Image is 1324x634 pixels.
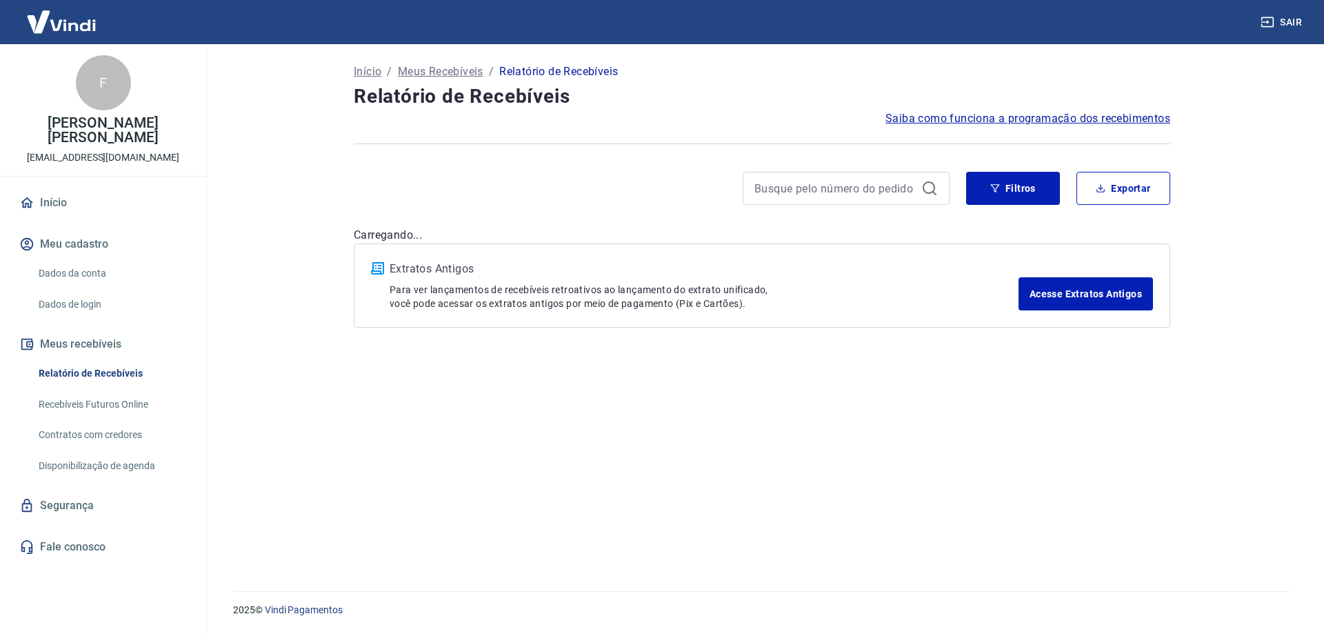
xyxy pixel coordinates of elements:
p: Para ver lançamentos de recebíveis retroativos ao lançamento do extrato unificado, você pode aces... [390,283,1019,310]
p: / [489,63,494,80]
div: F [76,55,131,110]
button: Filtros [966,172,1060,205]
button: Sair [1258,10,1307,35]
h4: Relatório de Recebíveis [354,83,1170,110]
button: Meus recebíveis [17,329,190,359]
a: Segurança [17,491,190,521]
p: / [387,63,392,80]
img: ícone [371,262,384,275]
p: [PERSON_NAME] [PERSON_NAME] [11,116,195,145]
img: Vindi [17,1,106,43]
a: Fale conosco [17,532,190,562]
a: Dados de login [33,290,190,319]
input: Busque pelo número do pedido [754,178,916,199]
a: Dados da conta [33,259,190,288]
a: Contratos com credores [33,421,190,449]
a: Meus Recebíveis [398,63,483,80]
a: Início [354,63,381,80]
a: Recebíveis Futuros Online [33,390,190,419]
button: Exportar [1076,172,1170,205]
button: Meu cadastro [17,229,190,259]
a: Início [17,188,190,218]
p: Carregando... [354,227,1170,244]
a: Disponibilização de agenda [33,452,190,480]
p: [EMAIL_ADDRESS][DOMAIN_NAME] [27,150,179,165]
a: Saiba como funciona a programação dos recebimentos [885,110,1170,127]
a: Acesse Extratos Antigos [1019,277,1153,310]
p: Extratos Antigos [390,261,1019,277]
a: Vindi Pagamentos [265,604,343,615]
a: Relatório de Recebíveis [33,359,190,388]
p: Relatório de Recebíveis [499,63,618,80]
p: 2025 © [233,603,1291,617]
